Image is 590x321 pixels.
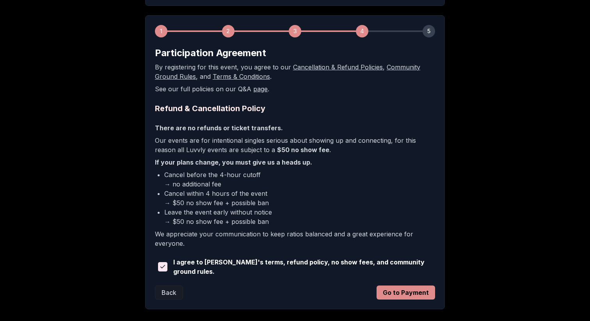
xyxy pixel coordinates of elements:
[164,207,435,226] li: Leave the event early without notice → $50 no show fee + possible ban
[155,84,435,94] p: See our full policies on our Q&A .
[155,136,435,154] p: Our events are for intentional singles serious about showing up and connecting, for this reason a...
[277,146,329,154] b: $50 no show fee
[253,85,268,93] a: page
[155,25,167,37] div: 1
[423,25,435,37] div: 5
[377,286,435,300] button: Go to Payment
[173,257,435,276] span: I agree to [PERSON_NAME]'s terms, refund policy, no show fees, and community ground rules.
[213,73,270,80] a: Terms & Conditions
[293,63,383,71] a: Cancellation & Refund Policies
[222,25,235,37] div: 2
[155,103,435,114] h2: Refund & Cancellation Policy
[155,158,435,167] p: If your plans change, you must give us a heads up.
[155,47,435,59] h2: Participation Agreement
[155,286,183,300] button: Back
[155,229,435,248] p: We appreciate your communication to keep ratios balanced and a great experience for everyone.
[289,25,301,37] div: 3
[164,189,435,207] li: Cancel within 4 hours of the event → $50 no show fee + possible ban
[155,123,435,133] p: There are no refunds or ticket transfers.
[356,25,368,37] div: 4
[155,62,435,81] p: By registering for this event, you agree to our , , and .
[164,170,435,189] li: Cancel before the 4-hour cutoff → no additional fee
